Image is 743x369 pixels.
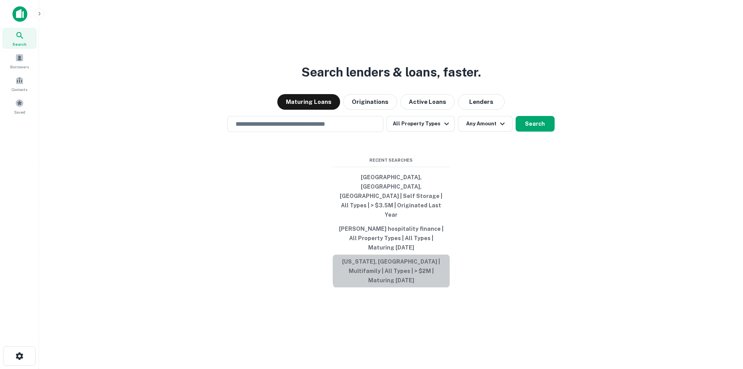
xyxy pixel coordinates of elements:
[704,307,743,344] iframe: Chat Widget
[333,157,450,164] span: Recent Searches
[458,94,505,110] button: Lenders
[2,28,37,49] a: Search
[2,50,37,71] a: Borrowers
[400,94,455,110] button: Active Loans
[516,116,555,132] button: Search
[333,255,450,287] button: [US_STATE], [GEOGRAPHIC_DATA] | Multifamily | All Types | > $2M | Maturing [DATE]
[14,109,25,115] span: Saved
[301,63,481,82] h3: Search lenders & loans, faster.
[343,94,397,110] button: Originations
[333,222,450,255] button: [PERSON_NAME] hospitality finance | All Property Types | All Types | Maturing [DATE]
[2,73,37,94] a: Contacts
[387,116,454,132] button: All Property Types
[2,96,37,117] a: Saved
[12,41,27,47] span: Search
[277,94,340,110] button: Maturing Loans
[12,86,27,93] span: Contacts
[10,64,29,70] span: Borrowers
[12,6,27,22] img: capitalize-icon.png
[333,170,450,222] button: [GEOGRAPHIC_DATA], [GEOGRAPHIC_DATA], [GEOGRAPHIC_DATA] | Self Storage | All Types | > $3.5M | Or...
[458,116,512,132] button: Any Amount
